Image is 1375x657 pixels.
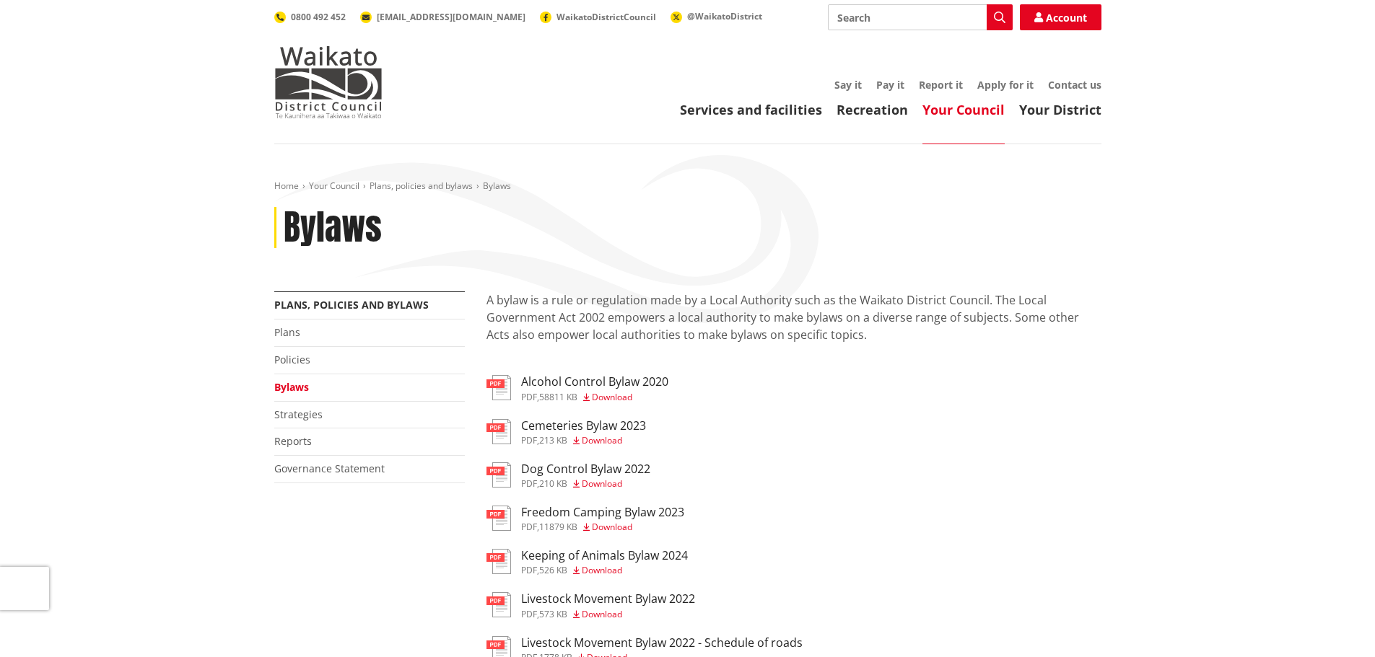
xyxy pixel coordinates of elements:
[483,180,511,192] span: Bylaws
[1048,78,1101,92] a: Contact us
[592,521,632,533] span: Download
[671,10,762,22] a: @WaikatoDistrict
[540,11,656,23] a: WaikatoDistrictCouncil
[486,506,684,532] a: Freedom Camping Bylaw 2023 pdf,11879 KB Download
[687,10,762,22] span: @WaikatoDistrict
[876,78,904,92] a: Pay it
[539,564,567,576] span: 526 KB
[486,419,511,444] img: document-pdf.svg
[521,592,695,606] h3: Livestock Movement Bylaw 2022
[521,610,695,619] div: ,
[274,434,312,448] a: Reports
[556,11,656,23] span: WaikatoDistrictCouncil
[370,180,473,192] a: Plans, policies and bylaws
[521,419,646,433] h3: Cemeteries Bylaw 2023
[486,592,511,617] img: document-pdf.svg
[274,462,385,475] a: Governance Statement
[309,180,359,192] a: Your Council
[582,477,622,490] span: Download
[486,462,650,488] a: Dog Control Bylaw 2022 pdf,210 KB Download
[521,549,688,563] h3: Keeping of Animals Bylaw 2024
[274,11,346,23] a: 0800 492 452
[539,391,577,403] span: 58811 KB
[291,11,346,23] span: 0800 492 452
[521,564,537,576] span: pdf
[486,592,695,618] a: Livestock Movement Bylaw 2022 pdf,573 KB Download
[977,78,1034,92] a: Apply for it
[582,434,622,446] span: Download
[521,608,537,620] span: pdf
[274,325,300,339] a: Plans
[486,549,511,574] img: document-pdf.svg
[521,462,650,476] h3: Dog Control Bylaw 2022
[377,11,525,23] span: [EMAIL_ADDRESS][DOMAIN_NAME]
[274,180,1101,193] nav: breadcrumb
[486,375,511,400] img: document-pdf.svg
[360,11,525,23] a: [EMAIL_ADDRESS][DOMAIN_NAME]
[521,391,537,403] span: pdf
[582,608,622,620] span: Download
[837,101,908,118] a: Recreation
[539,521,577,533] span: 11879 KB
[922,101,1005,118] a: Your Council
[486,549,688,575] a: Keeping of Animals Bylaw 2024 pdf,526 KB Download
[1019,101,1101,118] a: Your District
[521,393,668,402] div: ,
[1020,4,1101,30] a: Account
[274,380,309,394] a: Bylaws
[521,436,646,445] div: ,
[592,391,632,403] span: Download
[521,521,537,533] span: pdf
[274,46,383,118] img: Waikato District Council - Te Kaunihera aa Takiwaa o Waikato
[521,506,684,519] h3: Freedom Camping Bylaw 2023
[486,462,511,488] img: document-pdf.svg
[521,477,537,490] span: pdf
[539,477,567,490] span: 210 KB
[521,434,537,446] span: pdf
[539,434,567,446] span: 213 KB
[828,4,1013,30] input: Search input
[274,298,429,312] a: Plans, policies and bylaws
[274,180,299,192] a: Home
[284,207,382,249] h1: Bylaws
[521,523,684,532] div: ,
[486,506,511,531] img: document-pdf.svg
[274,353,310,366] a: Policies
[539,608,567,620] span: 573 KB
[919,78,963,92] a: Report it
[521,566,688,575] div: ,
[834,78,862,92] a: Say it
[521,636,803,650] h3: Livestock Movement Bylaw 2022 - Schedule of roads
[680,101,822,118] a: Services and facilities
[274,407,323,421] a: Strategies
[486,291,1101,361] p: A bylaw is a rule or regulation made by a Local Authority such as the Waikato District Council. T...
[521,375,668,389] h3: Alcohol Control Bylaw 2020
[486,419,646,445] a: Cemeteries Bylaw 2023 pdf,213 KB Download
[521,480,650,488] div: ,
[582,564,622,576] span: Download
[486,375,668,401] a: Alcohol Control Bylaw 2020 pdf,58811 KB Download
